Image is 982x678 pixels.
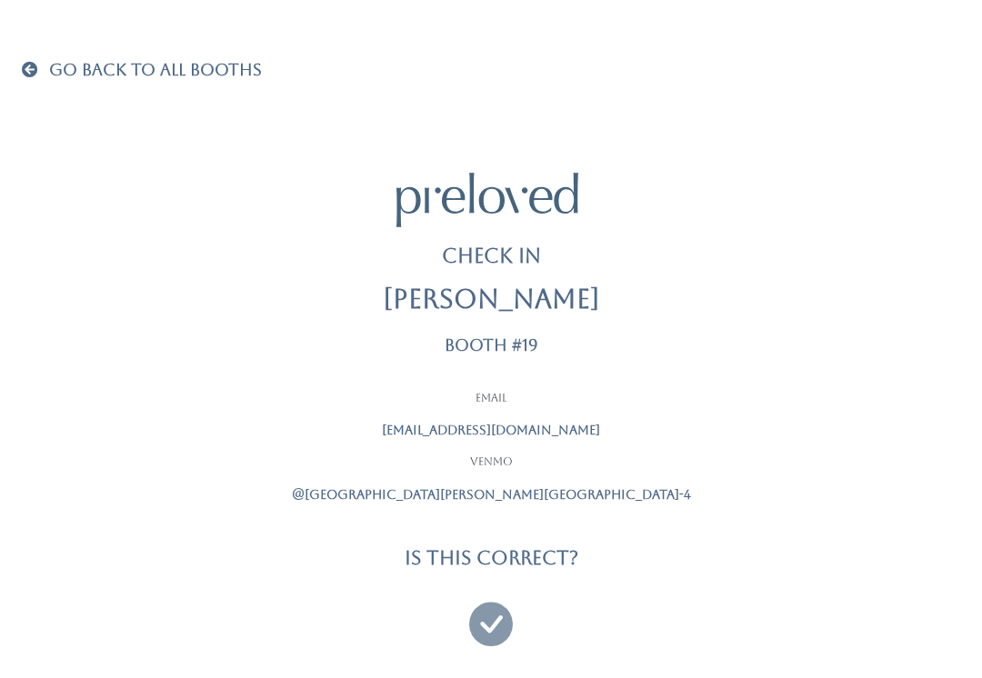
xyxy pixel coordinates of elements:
p: Email [264,391,718,407]
p: Venmo [264,454,718,471]
p: Booth #19 [445,336,538,354]
p: @[GEOGRAPHIC_DATA][PERSON_NAME][GEOGRAPHIC_DATA]-4 [264,485,718,504]
h4: Is this correct? [405,547,578,568]
p: [EMAIL_ADDRESS][DOMAIN_NAME] [264,421,718,440]
span: Go Back To All Booths [49,60,262,79]
img: preloved logo [396,173,578,226]
h2: [PERSON_NAME] [383,285,600,314]
a: Go Back To All Booths [22,62,262,80]
p: Check In [442,242,541,271]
